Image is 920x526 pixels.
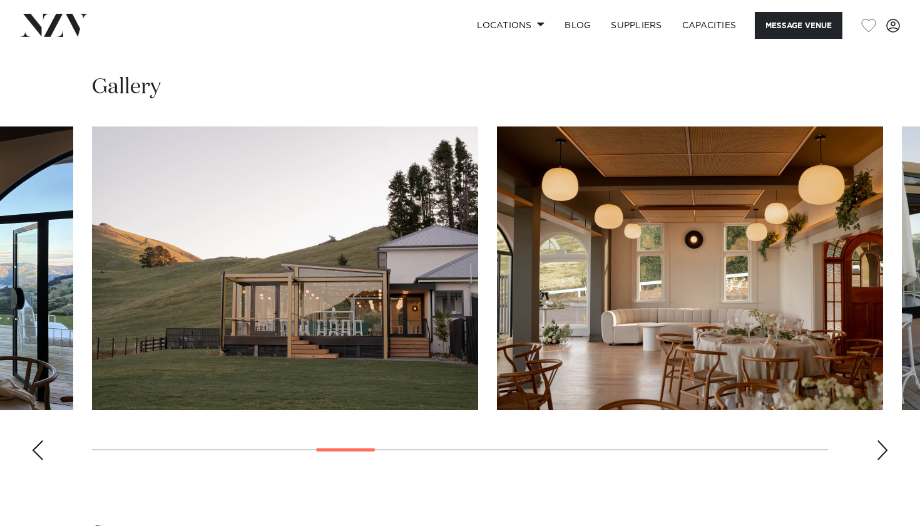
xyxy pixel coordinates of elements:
[497,126,883,410] swiper-slide: 9 / 23
[672,12,747,39] a: Capacities
[92,73,161,101] h2: Gallery
[467,12,555,39] a: Locations
[555,12,601,39] a: BLOG
[20,14,88,36] img: nzv-logo.png
[601,12,672,39] a: SUPPLIERS
[92,126,478,410] swiper-slide: 8 / 23
[755,12,842,39] button: Message Venue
